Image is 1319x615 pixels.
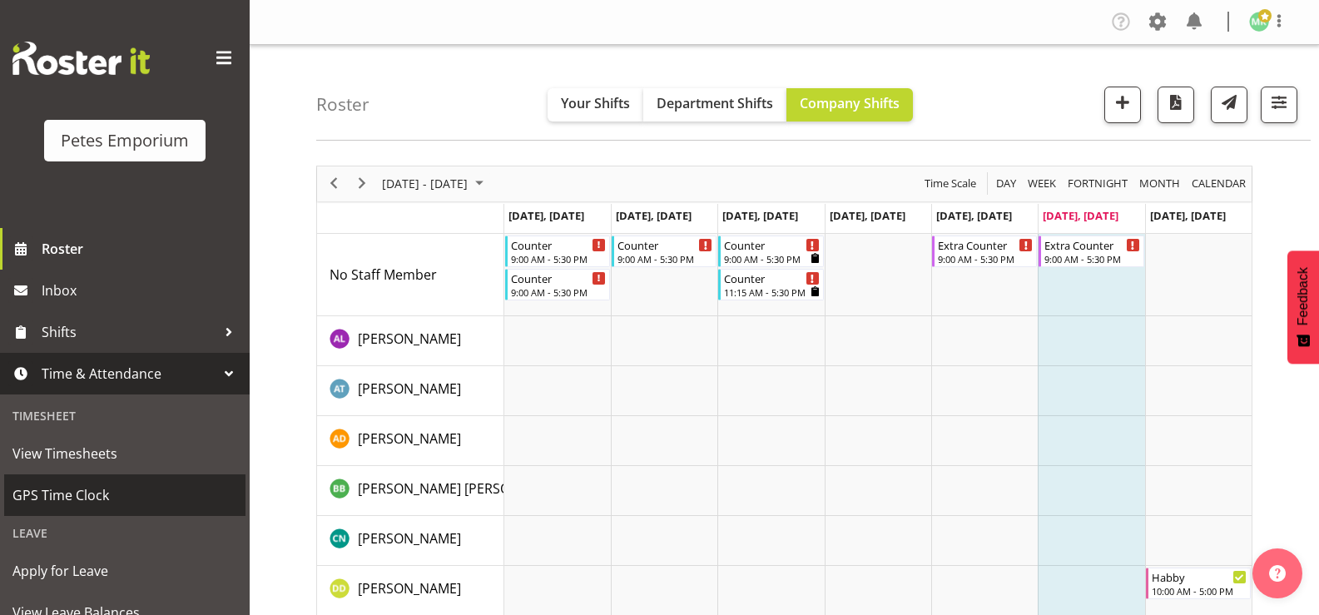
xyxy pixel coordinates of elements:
[358,329,461,349] a: [PERSON_NAME]
[317,466,504,516] td: Beena Beena resource
[994,173,1018,194] span: Day
[1026,173,1058,194] span: Week
[358,528,461,548] a: [PERSON_NAME]
[617,236,712,253] div: Counter
[1137,173,1183,194] button: Timeline Month
[1066,173,1129,194] span: Fortnight
[358,479,568,498] a: [PERSON_NAME] [PERSON_NAME]
[1150,208,1226,223] span: [DATE], [DATE]
[4,399,245,433] div: Timesheet
[12,483,237,508] span: GPS Time Clock
[379,173,491,194] button: October 2025
[1152,584,1247,598] div: 10:00 AM - 5:00 PM
[548,88,643,122] button: Your Shifts
[1296,267,1311,325] span: Feedback
[1039,236,1143,267] div: No Staff Member"s event - Extra Counter Begin From Saturday, October 4, 2025 at 9:00:00 AM GMT+13...
[657,94,773,112] span: Department Shifts
[12,558,237,583] span: Apply for Leave
[317,316,504,366] td: Abigail Lane resource
[12,42,150,75] img: Rosterit website logo
[4,516,245,550] div: Leave
[42,278,241,303] span: Inbox
[938,252,1033,265] div: 9:00 AM - 5:30 PM
[4,433,245,474] a: View Timesheets
[643,88,786,122] button: Department Shifts
[380,173,469,194] span: [DATE] - [DATE]
[1211,87,1247,123] button: Send a list of all shifts for the selected filtered period to all rostered employees.
[505,269,610,300] div: No Staff Member"s event - Counter Begin From Monday, September 29, 2025 at 9:00:00 AM GMT+13:00 E...
[718,236,823,267] div: No Staff Member"s event - Counter Begin From Wednesday, October 1, 2025 at 9:00:00 AM GMT+13:00 E...
[830,208,905,223] span: [DATE], [DATE]
[358,429,461,449] a: [PERSON_NAME]
[994,173,1019,194] button: Timeline Day
[316,95,369,114] h4: Roster
[358,379,461,399] a: [PERSON_NAME]
[4,474,245,516] a: GPS Time Clock
[317,516,504,566] td: Christine Neville resource
[505,236,610,267] div: No Staff Member"s event - Counter Begin From Monday, September 29, 2025 at 9:00:00 AM GMT+13:00 E...
[1152,568,1247,585] div: Habby
[330,265,437,285] a: No Staff Member
[358,330,461,348] span: [PERSON_NAME]
[938,236,1033,253] div: Extra Counter
[1287,250,1319,364] button: Feedback - Show survey
[800,94,900,112] span: Company Shifts
[12,441,237,466] span: View Timesheets
[936,208,1012,223] span: [DATE], [DATE]
[932,236,1037,267] div: No Staff Member"s event - Extra Counter Begin From Friday, October 3, 2025 at 9:00:00 AM GMT+13:0...
[358,578,461,598] a: [PERSON_NAME]
[718,269,823,300] div: No Staff Member"s event - Counter Begin From Wednesday, October 1, 2025 at 11:15:00 AM GMT+13:00 ...
[317,234,504,316] td: No Staff Member resource
[561,94,630,112] span: Your Shifts
[724,285,819,299] div: 11:15 AM - 5:30 PM
[1190,173,1247,194] span: calendar
[511,285,606,299] div: 9:00 AM - 5:30 PM
[511,236,606,253] div: Counter
[1249,12,1269,32] img: melanie-richardson713.jpg
[1269,565,1286,582] img: help-xxl-2.png
[786,88,913,122] button: Company Shifts
[511,252,606,265] div: 9:00 AM - 5:30 PM
[508,208,584,223] span: [DATE], [DATE]
[330,265,437,284] span: No Staff Member
[511,270,606,286] div: Counter
[1158,87,1194,123] button: Download a PDF of the roster according to the set date range.
[376,166,493,201] div: Sep 29 - Oct 05, 2025
[42,320,216,345] span: Shifts
[1138,173,1182,194] span: Month
[922,173,979,194] button: Time Scale
[1104,87,1141,123] button: Add a new shift
[320,166,348,201] div: previous period
[724,236,819,253] div: Counter
[1189,173,1249,194] button: Month
[4,550,245,592] a: Apply for Leave
[1025,173,1059,194] button: Timeline Week
[348,166,376,201] div: next period
[612,236,717,267] div: No Staff Member"s event - Counter Begin From Tuesday, September 30, 2025 at 9:00:00 AM GMT+13:00 ...
[923,173,978,194] span: Time Scale
[42,236,241,261] span: Roster
[358,529,461,548] span: [PERSON_NAME]
[616,208,692,223] span: [DATE], [DATE]
[724,252,819,265] div: 9:00 AM - 5:30 PM
[358,479,568,498] span: [PERSON_NAME] [PERSON_NAME]
[1043,208,1118,223] span: [DATE], [DATE]
[724,270,819,286] div: Counter
[1146,568,1251,599] div: Danielle Donselaar"s event - Habby Begin From Sunday, October 5, 2025 at 10:00:00 AM GMT+13:00 En...
[617,252,712,265] div: 9:00 AM - 5:30 PM
[358,579,461,598] span: [PERSON_NAME]
[722,208,798,223] span: [DATE], [DATE]
[323,173,345,194] button: Previous
[1044,252,1139,265] div: 9:00 AM - 5:30 PM
[351,173,374,194] button: Next
[61,128,189,153] div: Petes Emporium
[1261,87,1297,123] button: Filter Shifts
[1065,173,1131,194] button: Fortnight
[42,361,216,386] span: Time & Attendance
[1044,236,1139,253] div: Extra Counter
[317,366,504,416] td: Alex-Micheal Taniwha resource
[358,379,461,398] span: [PERSON_NAME]
[358,429,461,448] span: [PERSON_NAME]
[317,416,504,466] td: Amelia Denz resource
